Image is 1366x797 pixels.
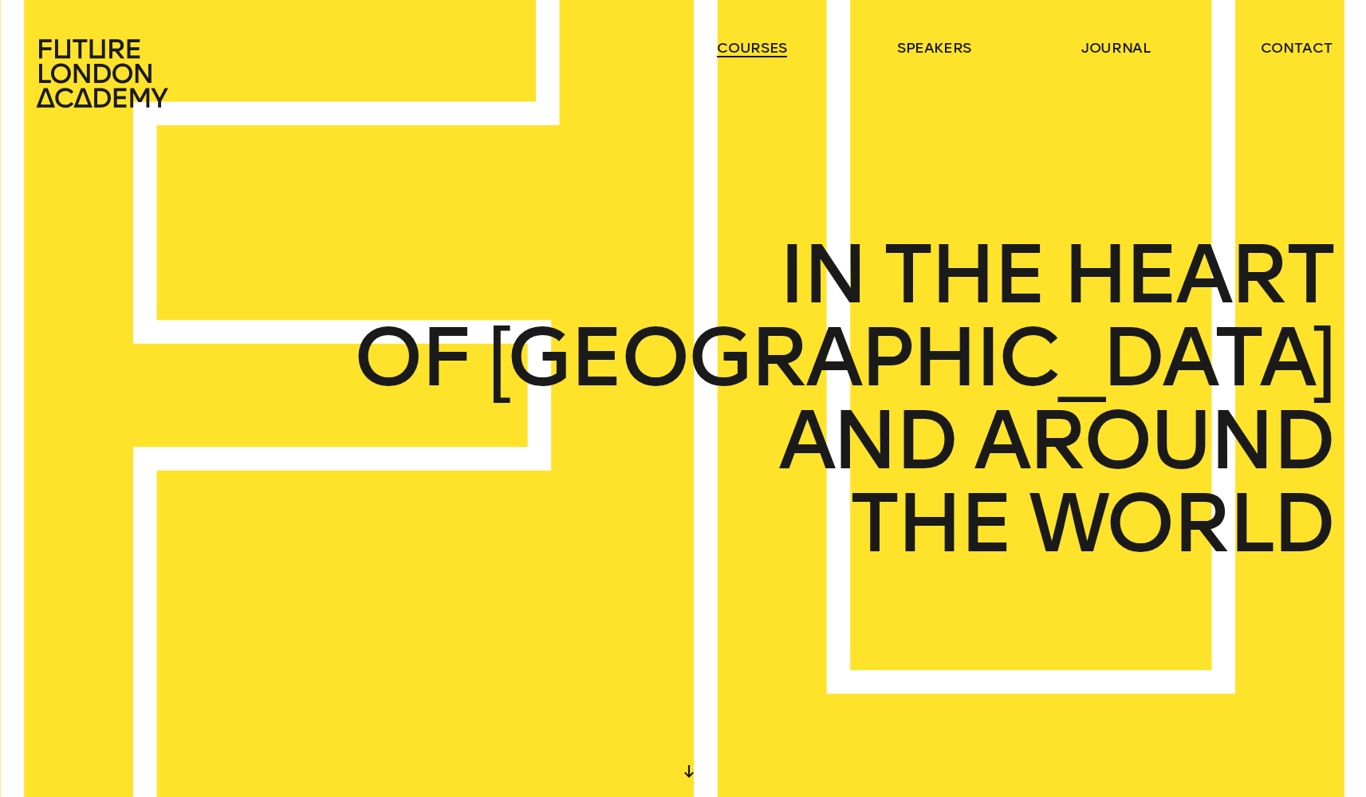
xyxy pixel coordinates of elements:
[883,233,1043,316] span: THE
[778,233,865,316] span: IN
[1028,482,1332,565] span: WORLD
[1261,38,1333,57] a: contact
[1061,233,1332,316] span: HEART
[973,399,1332,482] span: AROUND
[849,482,1010,565] span: THE
[353,316,470,399] span: OF
[777,399,955,482] span: AND
[717,38,787,57] a: courses
[487,316,1332,399] span: [GEOGRAPHIC_DATA]
[1081,38,1151,57] a: journal
[897,38,971,57] a: speakers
